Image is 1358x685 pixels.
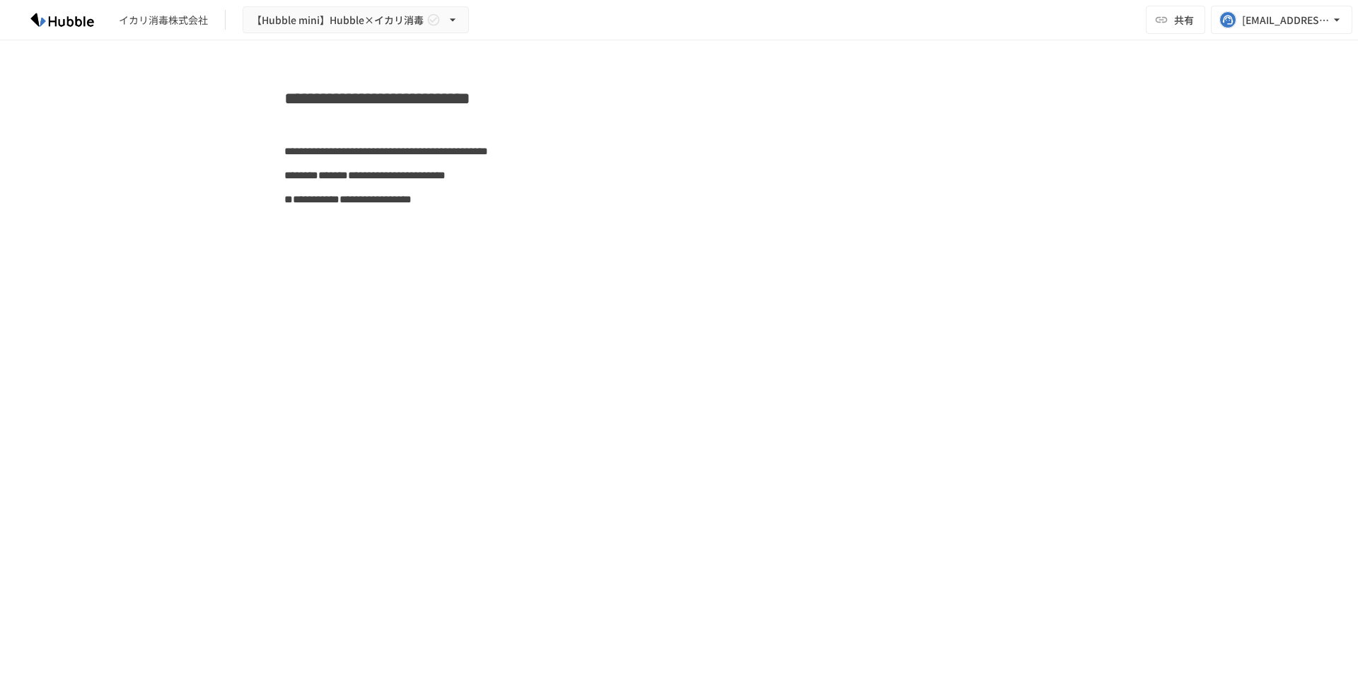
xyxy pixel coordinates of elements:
span: 【Hubble mini】Hubble×イカリ消毒 [252,11,424,29]
div: [EMAIL_ADDRESS][DOMAIN_NAME] [1242,11,1330,29]
div: イカリ消毒株式会社 [119,13,208,28]
button: [EMAIL_ADDRESS][DOMAIN_NAME] [1211,6,1352,34]
img: HzDRNkGCf7KYO4GfwKnzITak6oVsp5RHeZBEM1dQFiQ [17,8,108,31]
button: 【Hubble mini】Hubble×イカリ消毒 [243,6,469,34]
button: 共有 [1146,6,1205,34]
span: 共有 [1174,12,1194,28]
